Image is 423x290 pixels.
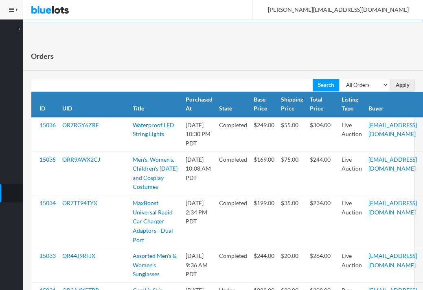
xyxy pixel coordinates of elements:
th: Shipping Price [278,92,307,117]
td: $244.00 [250,248,278,283]
a: [EMAIL_ADDRESS][DOMAIN_NAME] [368,199,417,216]
a: ORR9AWX2CJ [62,156,100,163]
td: $75.00 [278,151,307,195]
td: Live Auction [338,117,365,151]
input: Apply [390,79,415,91]
td: $199.00 [250,195,278,248]
th: Total Price [307,92,338,117]
td: [DATE] 10:08 AM PDT [182,151,216,195]
td: $304.00 [307,117,338,151]
td: $20.00 [278,248,307,283]
a: 15033 [39,252,56,259]
td: $249.00 [250,117,278,151]
th: Purchased At [182,92,216,117]
h1: Orders [31,50,54,62]
td: $264.00 [307,248,338,283]
td: [DATE] 10:30 PM PDT [182,117,216,151]
a: 15036 [39,121,56,128]
td: $234.00 [307,195,338,248]
a: [EMAIL_ADDRESS][DOMAIN_NAME] [368,156,417,172]
a: [EMAIL_ADDRESS][DOMAIN_NAME] [368,252,417,268]
a: OR7RGY6ZRF [62,121,99,128]
a: Assorted Men's & Women's Sunglasses [133,252,177,277]
td: $35.00 [278,195,307,248]
span: [PERSON_NAME][EMAIL_ADDRESS][DOMAIN_NAME] [259,6,409,13]
input: Search [313,79,339,91]
a: 15035 [39,156,56,163]
td: Completed [216,195,250,248]
th: ID [31,92,59,117]
a: Waterproof LED String Lights [133,121,174,138]
th: Base Price [250,92,278,117]
a: 15034 [39,199,56,206]
a: MaxBoost Universal Rapid Car Charger Adaptors - Dual Port [133,199,173,243]
td: Completed [216,151,250,195]
td: Live Auction [338,195,365,248]
td: Completed [216,117,250,151]
td: Live Auction [338,151,365,195]
td: $244.00 [307,151,338,195]
td: Live Auction [338,248,365,283]
a: OR44J9RFJX [62,252,95,259]
a: Men's, Women's, Children's [DATE] and Cosplay Costumes [133,156,178,190]
a: OR7TT94TYX [62,199,97,206]
th: Buyer [365,92,420,117]
th: UID [59,92,129,117]
th: Listing Type [338,92,365,117]
td: [DATE] 2:34 PM PDT [182,195,216,248]
th: State [216,92,250,117]
td: $169.00 [250,151,278,195]
th: Title [129,92,182,117]
td: [DATE] 9:36 AM PDT [182,248,216,283]
td: Completed [216,248,250,283]
td: $55.00 [278,117,307,151]
a: [EMAIL_ADDRESS][DOMAIN_NAME] [368,121,417,138]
